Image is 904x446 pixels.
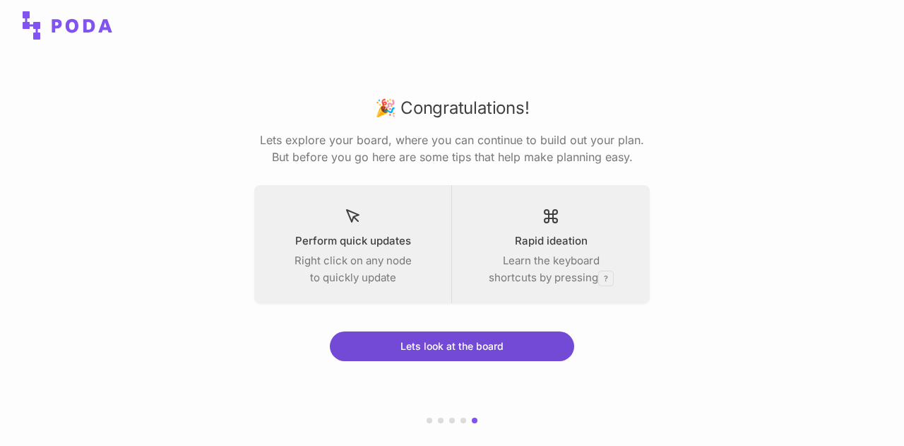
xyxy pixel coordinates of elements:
[290,233,417,250] div: Perform quick updates
[489,254,614,284] span: Learn the keyboard shortcuts by pressing
[295,254,412,284] span: Right click on any node to quickly update
[254,131,650,165] p: Lets explore your board, where you can continue to build out your plan. But before you go here ar...
[330,331,574,361] button: Lets look at the board
[487,233,614,250] div: Rapid ideation
[254,96,650,120] h2: Congratulations!
[598,271,614,286] kbd: ?
[375,98,401,118] span: ta-da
